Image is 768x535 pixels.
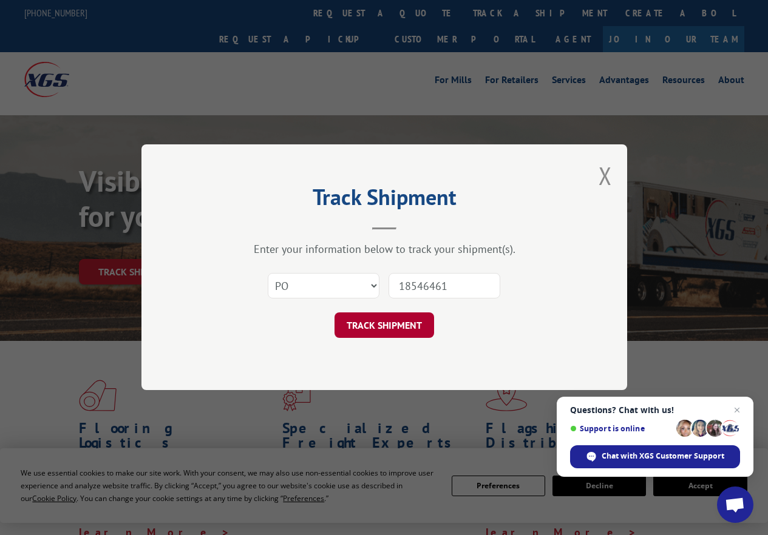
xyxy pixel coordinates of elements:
[202,243,566,257] div: Enter your information below to track your shipment(s).
[570,445,740,468] div: Chat with XGS Customer Support
[717,486,753,523] div: Open chat
[570,424,672,433] span: Support is online
[570,405,740,415] span: Questions? Chat with us!
[335,313,434,338] button: TRACK SHIPMENT
[389,274,500,299] input: Number(s)
[599,160,612,192] button: Close modal
[730,403,744,417] span: Close chat
[602,451,724,462] span: Chat with XGS Customer Support
[202,189,566,212] h2: Track Shipment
